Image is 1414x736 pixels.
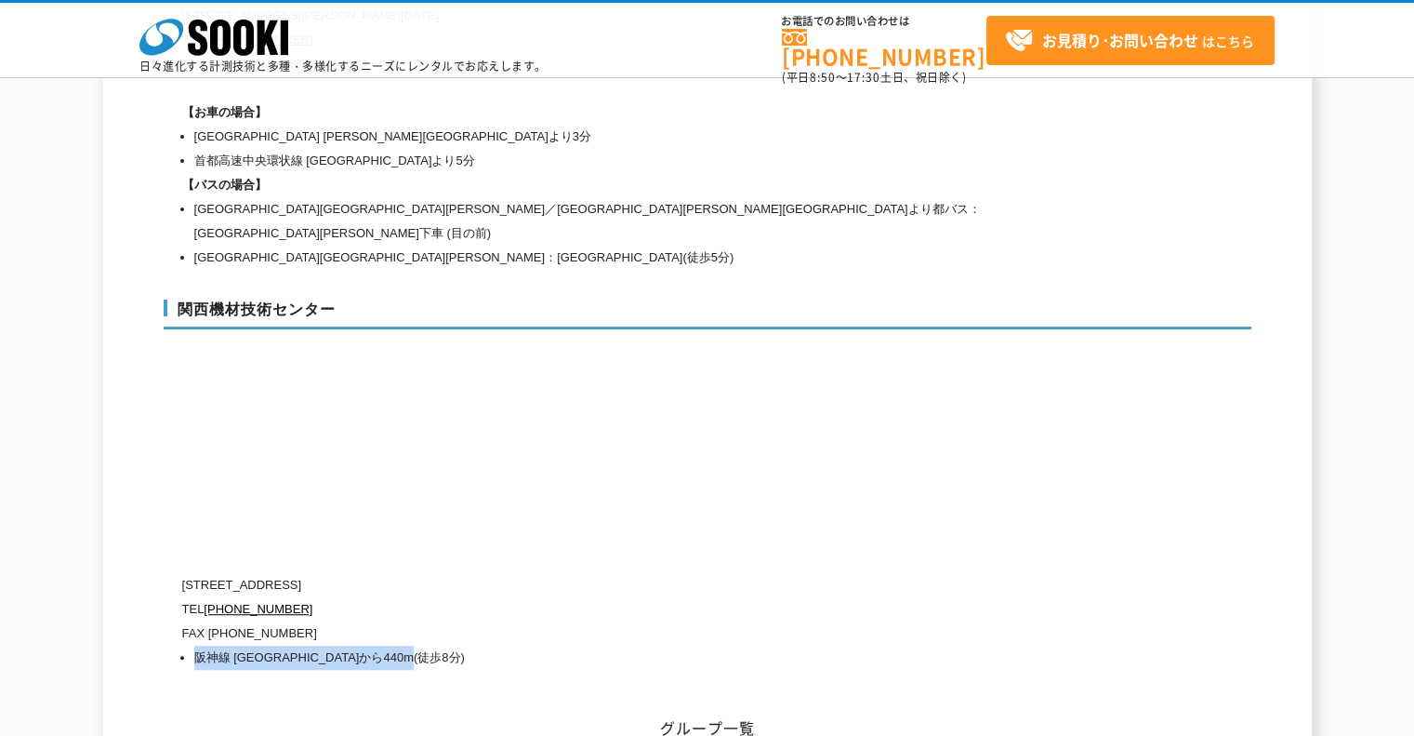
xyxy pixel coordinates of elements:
h1: 【バスの場合】 [182,173,1075,197]
li: 首都高速中央環状線 [GEOGRAPHIC_DATA]より5分 [194,149,1075,173]
h1: 【お車の場合】 [182,100,1075,125]
span: お電話でのお問い合わせは [782,16,986,27]
strong: お見積り･お問い合わせ [1042,29,1198,51]
span: はこちら [1005,27,1254,55]
p: TEL [182,597,1075,622]
a: [PHONE_NUMBER] [204,602,312,616]
p: 日々進化する計測技術と多種・多様化するニーズにレンタルでお応えします。 [139,60,547,72]
a: お見積り･お問い合わせはこちら [986,16,1275,65]
h3: 関西機材技術センター [164,300,1251,329]
li: [GEOGRAPHIC_DATA][GEOGRAPHIC_DATA][PERSON_NAME]：[GEOGRAPHIC_DATA](徒歩5分) [194,246,1075,270]
li: [GEOGRAPHIC_DATA][GEOGRAPHIC_DATA][PERSON_NAME]／[GEOGRAPHIC_DATA][PERSON_NAME][GEOGRAPHIC_DATA]より... [194,197,1075,246]
p: FAX [PHONE_NUMBER] [182,622,1075,646]
a: [PHONE_NUMBER] [782,29,986,67]
span: 17:30 [847,69,880,86]
span: (平日 ～ 土日、祝日除く) [782,69,966,86]
li: 阪神線 [GEOGRAPHIC_DATA]から440m(徒歩8分) [194,646,1075,670]
span: 8:50 [810,69,836,86]
p: [STREET_ADDRESS] [182,573,1075,597]
li: [GEOGRAPHIC_DATA] [PERSON_NAME][GEOGRAPHIC_DATA]より3分 [194,125,1075,149]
